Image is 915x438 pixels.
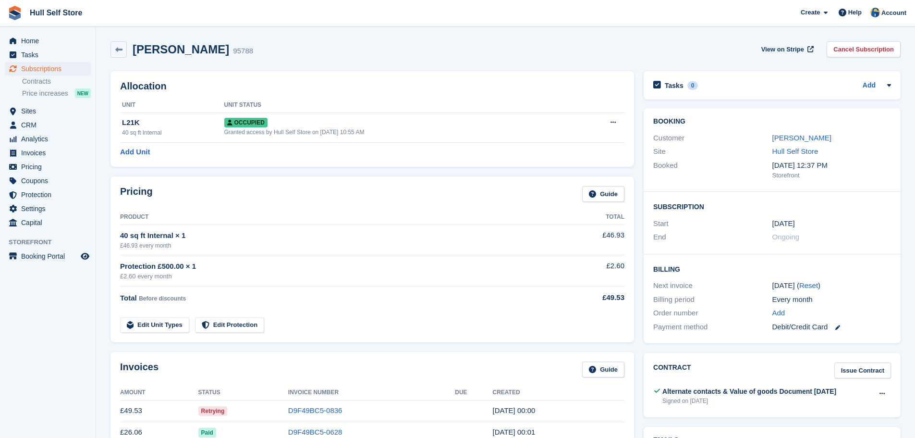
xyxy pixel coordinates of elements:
span: Pricing [21,160,79,174]
span: Storefront [9,238,96,247]
div: Signed on [DATE] [662,397,836,405]
a: View on Stripe [757,41,816,57]
h2: Billing [653,264,891,274]
span: Settings [21,202,79,215]
th: Created [492,385,624,400]
a: Add [772,308,785,319]
a: Add Unit [120,147,150,158]
img: stora-icon-8386f47178a22dfd0bd8f6a31ec36ba5ce8667c1dd55bd0f319d3a0aa187defe.svg [8,6,22,20]
th: Due [455,385,492,400]
a: menu [5,104,91,118]
time: 2025-08-25 23:01:26 UTC [492,428,535,436]
h2: [PERSON_NAME] [133,43,229,56]
div: Storefront [772,171,891,180]
a: Cancel Subscription [827,41,901,57]
div: NEW [75,88,91,98]
span: Home [21,34,79,48]
div: Next invoice [653,280,772,291]
a: menu [5,188,91,201]
a: Add [863,80,876,91]
span: Occupied [224,118,268,127]
a: menu [5,118,91,132]
a: Guide [582,362,624,377]
div: Debit/Credit Card [772,322,891,333]
span: View on Stripe [761,45,804,54]
div: Booked [653,160,772,180]
span: Retrying [198,406,228,416]
a: Issue Contract [834,363,891,378]
span: Booking Portal [21,250,79,263]
span: Analytics [21,132,79,146]
div: Site [653,146,772,157]
td: £49.53 [120,400,198,422]
time: 2025-09-25 23:00:53 UTC [492,406,535,414]
div: Payment method [653,322,772,333]
div: L21K [122,117,224,128]
span: CRM [21,118,79,132]
a: Reset [799,281,818,289]
td: £2.60 [558,255,624,287]
div: 40 sq ft Internal × 1 [120,230,558,241]
div: 40 sq ft Internal [122,128,224,137]
h2: Pricing [120,186,153,202]
a: menu [5,174,91,188]
th: Amount [120,385,198,400]
div: Order number [653,308,772,319]
a: Edit Unit Types [120,317,189,333]
div: Alternate contacts & Value of goods Document [DATE] [662,387,836,397]
th: Product [120,210,558,225]
th: Status [198,385,288,400]
a: menu [5,34,91,48]
th: Invoice Number [288,385,455,400]
h2: Subscription [653,201,891,211]
td: £46.93 [558,225,624,255]
div: Customer [653,133,772,144]
h2: Invoices [120,362,159,377]
h2: Allocation [120,81,624,92]
div: 95788 [233,46,253,57]
h2: Booking [653,118,891,125]
div: £49.53 [558,292,624,303]
a: Guide [582,186,624,202]
a: Hull Self Store [772,147,818,155]
span: Coupons [21,174,79,188]
span: Account [881,8,906,18]
a: Preview store [79,250,91,262]
span: Tasks [21,48,79,62]
th: Unit Status [224,98,574,113]
a: menu [5,202,91,215]
span: Price increases [22,89,68,98]
span: Ongoing [772,233,800,241]
span: Paid [198,428,216,438]
span: Protection [21,188,79,201]
div: Billing period [653,294,772,305]
span: Before discounts [139,295,186,302]
span: Sites [21,104,79,118]
h2: Tasks [665,81,683,90]
a: Hull Self Store [26,5,86,21]
a: menu [5,62,91,75]
span: Create [801,8,820,17]
div: [DATE] 12:37 PM [772,160,891,171]
span: Total [120,294,137,302]
th: Total [558,210,624,225]
th: Unit [120,98,224,113]
a: D9F49BC5-0836 [288,406,342,414]
span: Help [848,8,862,17]
div: 0 [687,81,698,90]
span: Invoices [21,146,79,160]
img: Hull Self Store [870,8,880,17]
a: menu [5,48,91,62]
a: Price increases NEW [22,88,91,99]
a: menu [5,146,91,160]
span: Subscriptions [21,62,79,75]
span: Capital [21,216,79,229]
div: Granted access by Hull Self Store on [DATE] 10:55 AM [224,128,574,137]
a: D9F49BC5-0628 [288,428,342,436]
div: £46.93 every month [120,241,558,250]
div: End [653,232,772,243]
div: Every month [772,294,891,305]
a: menu [5,216,91,229]
div: [DATE] ( ) [772,280,891,291]
a: menu [5,160,91,174]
